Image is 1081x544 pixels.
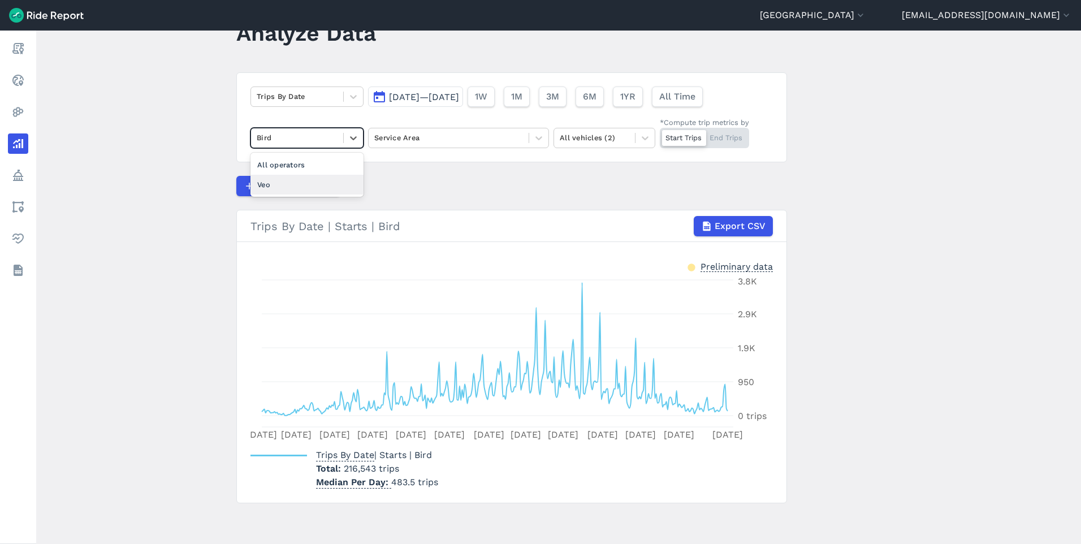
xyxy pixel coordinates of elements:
span: 6M [583,90,596,103]
button: [GEOGRAPHIC_DATA] [760,8,866,22]
tspan: 950 [738,377,754,387]
tspan: [DATE] [511,429,541,440]
span: Median Per Day [316,473,391,489]
a: Analyze [8,133,28,154]
tspan: 3.8K [738,276,757,287]
a: Health [8,228,28,249]
a: Datasets [8,260,28,280]
a: Heatmaps [8,102,28,122]
span: | Starts | Bird [316,450,432,460]
img: Ride Report [9,8,84,23]
tspan: 0 trips [738,411,767,421]
tspan: [DATE] [548,429,578,440]
tspan: [DATE] [712,429,743,440]
span: Export CSV [715,219,766,233]
button: 1YR [613,87,643,107]
span: 1M [511,90,522,103]
button: 1M [504,87,530,107]
button: 3M [539,87,567,107]
tspan: [DATE] [319,429,350,440]
tspan: [DATE] [664,429,694,440]
span: Total [316,463,344,474]
div: Trips By Date | Starts | Bird [250,216,773,236]
button: Compare Metrics [236,176,340,196]
span: 1W [475,90,487,103]
button: All Time [652,87,703,107]
button: [EMAIL_ADDRESS][DOMAIN_NAME] [902,8,1072,22]
span: Trips By Date [316,446,374,461]
tspan: [DATE] [587,429,618,440]
tspan: [DATE] [247,429,277,440]
div: All operators [250,155,364,175]
tspan: [DATE] [396,429,426,440]
button: 1W [468,87,495,107]
h1: Analyze Data [236,18,376,49]
tspan: 2.9K [738,309,757,320]
a: Realtime [8,70,28,90]
button: [DATE]—[DATE] [368,87,463,107]
tspan: [DATE] [434,429,465,440]
tspan: [DATE] [281,429,312,440]
tspan: [DATE] [474,429,504,440]
a: Report [8,38,28,59]
button: 6M [576,87,604,107]
tspan: [DATE] [625,429,656,440]
span: All Time [659,90,695,103]
tspan: [DATE] [357,429,388,440]
span: [DATE]—[DATE] [389,92,459,102]
a: Policy [8,165,28,185]
div: Veo [250,175,364,195]
a: Areas [8,197,28,217]
div: *Compute trip metrics by [660,117,749,128]
span: 3M [546,90,559,103]
tspan: 1.9K [738,343,755,353]
div: Preliminary data [701,260,773,272]
p: 483.5 trips [316,476,438,489]
span: 216,543 trips [344,463,399,474]
span: 1YR [620,90,635,103]
button: Export CSV [694,216,773,236]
